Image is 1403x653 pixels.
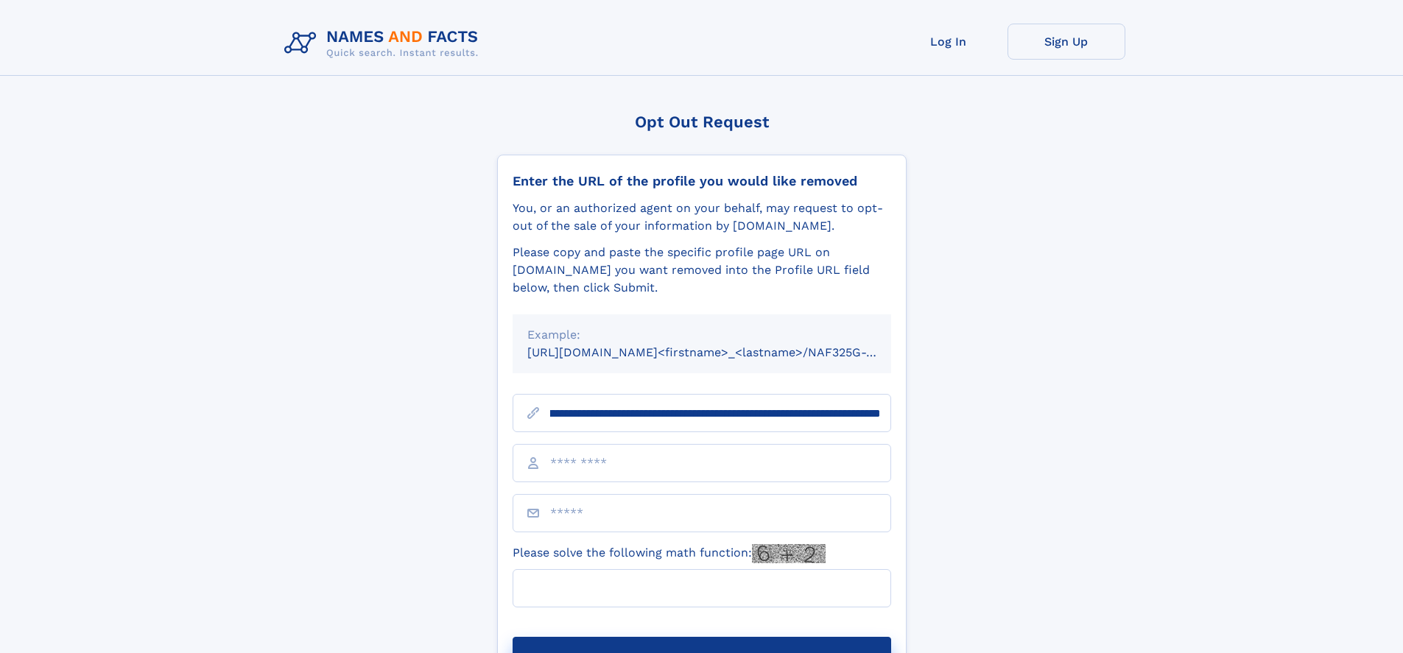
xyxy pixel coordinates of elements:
[513,200,891,235] div: You, or an authorized agent on your behalf, may request to opt-out of the sale of your informatio...
[278,24,490,63] img: Logo Names and Facts
[890,24,1008,60] a: Log In
[513,544,826,563] label: Please solve the following math function:
[497,113,907,131] div: Opt Out Request
[527,345,919,359] small: [URL][DOMAIN_NAME]<firstname>_<lastname>/NAF325G-xxxxxxxx
[513,244,891,297] div: Please copy and paste the specific profile page URL on [DOMAIN_NAME] you want removed into the Pr...
[513,173,891,189] div: Enter the URL of the profile you would like removed
[1008,24,1125,60] a: Sign Up
[527,326,876,344] div: Example:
